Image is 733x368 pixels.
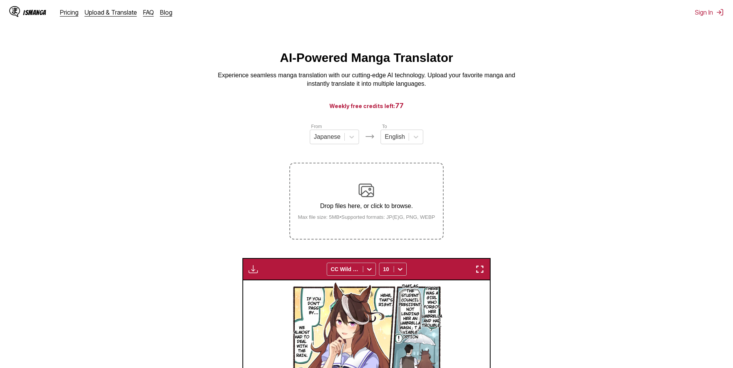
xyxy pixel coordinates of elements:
[213,71,521,88] p: Experience seamless manga translation with our cutting-edge AI technology. Upload your favorite m...
[302,295,325,317] p: If you don't pass by...
[420,285,444,330] p: There was a girl who forgot her umbrella and had trouble.
[18,101,715,110] h3: Weekly free credits left:
[9,6,60,18] a: IsManga LogoIsManga
[397,283,424,341] p: That as the student council president, not lending her an umbrella wasn」t a viable option
[292,203,441,210] p: Drop files here, or click to browse.
[143,8,154,16] a: FAQ
[395,102,404,110] span: 77
[377,292,395,309] p: Hehe, that's right.
[60,8,78,16] a: Pricing
[280,51,453,65] h1: AI-Powered Manga Translator
[382,124,387,129] label: To
[160,8,172,16] a: Blog
[85,8,137,16] a: Upload & Translate
[292,324,311,360] p: We almost had to deal with the rain.
[23,9,46,16] div: IsManga
[716,8,724,16] img: Sign out
[365,132,374,141] img: Languages icon
[311,124,322,129] label: From
[695,8,724,16] button: Sign In
[9,6,20,17] img: IsManga Logo
[249,265,258,274] img: Download translated images
[475,265,484,274] img: Enter fullscreen
[292,214,441,220] small: Max file size: 5MB • Supported formats: JP(E)G, PNG, WEBP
